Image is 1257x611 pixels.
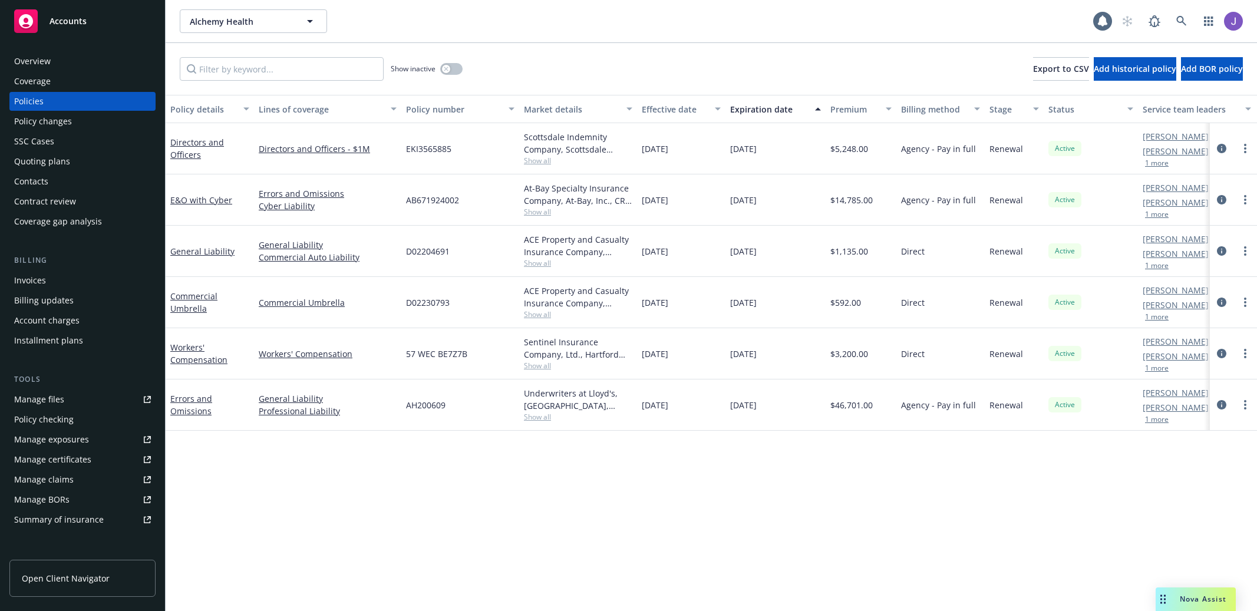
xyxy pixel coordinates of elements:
div: ACE Property and Casualty Insurance Company, Chubb Group [524,233,632,258]
div: Manage certificates [14,450,91,469]
a: [PERSON_NAME] [1143,299,1209,311]
span: Alchemy Health [190,15,292,28]
a: Quoting plans [9,152,156,171]
span: Renewal [989,399,1023,411]
div: Policy number [406,103,502,115]
a: Policies [9,92,156,111]
span: Add historical policy [1094,63,1176,74]
div: ACE Property and Casualty Insurance Company, Chubb Group [524,285,632,309]
a: General Liability [170,246,235,257]
span: [DATE] [730,143,757,155]
a: Commercial Auto Liability [259,251,397,263]
a: SSC Cases [9,132,156,151]
span: Accounts [50,16,87,26]
a: Policy checking [9,410,156,429]
div: Scottsdale Indemnity Company, Scottsdale Insurance Company (Nationwide), E-Risk Services, CRC Group [524,131,632,156]
span: Export to CSV [1033,63,1089,74]
button: Lines of coverage [254,95,401,123]
span: Open Client Navigator [22,572,110,584]
a: Directors and Officers - $1M [259,143,397,155]
a: Coverage [9,72,156,91]
a: more [1238,141,1252,156]
a: Errors and Omissions [259,187,397,200]
a: more [1238,346,1252,361]
button: 1 more [1145,365,1169,372]
a: Manage certificates [9,450,156,469]
span: [DATE] [642,143,668,155]
a: Accounts [9,5,156,38]
span: D02204691 [406,245,450,257]
a: Cyber Liability [259,200,397,212]
span: D02230793 [406,296,450,309]
div: Manage files [14,390,64,409]
button: Status [1044,95,1138,123]
div: Policy details [170,103,236,115]
button: Effective date [637,95,725,123]
a: Switch app [1197,9,1220,33]
span: Active [1053,297,1077,308]
span: Show all [524,361,632,371]
a: [PERSON_NAME] [1143,247,1209,260]
span: $46,701.00 [830,399,873,411]
div: Billing method [901,103,967,115]
span: [DATE] [730,296,757,309]
a: Summary of insurance [9,510,156,529]
span: Renewal [989,245,1023,257]
div: At-Bay Specialty Insurance Company, At-Bay, Inc., CRC Group [524,182,632,207]
a: Overview [9,52,156,71]
div: Policies [14,92,44,111]
a: [PERSON_NAME] [1143,387,1209,399]
div: Premium [830,103,879,115]
button: 1 more [1145,416,1169,423]
a: circleInformation [1215,295,1229,309]
span: Show all [524,412,632,422]
div: Market details [524,103,619,115]
span: Show all [524,207,632,217]
a: Search [1170,9,1193,33]
span: AH200609 [406,399,446,411]
button: Expiration date [725,95,826,123]
a: Manage BORs [9,490,156,509]
span: $1,135.00 [830,245,868,257]
span: $5,248.00 [830,143,868,155]
button: Market details [519,95,637,123]
div: Underwriters at Lloyd's, [GEOGRAPHIC_DATA], [PERSON_NAME] of London, CRC Group [524,387,632,412]
span: [DATE] [642,194,668,206]
span: Show all [524,156,632,166]
a: circleInformation [1215,193,1229,207]
a: more [1238,398,1252,412]
button: 1 more [1145,262,1169,269]
span: Nova Assist [1180,594,1226,604]
div: Service team leaders [1143,103,1238,115]
a: Start snowing [1116,9,1139,33]
span: Active [1053,143,1077,154]
div: Overview [14,52,51,71]
span: Show all [524,258,632,268]
div: Contract review [14,192,76,211]
span: Add BOR policy [1181,63,1243,74]
a: General Liability [259,239,397,251]
div: Summary of insurance [14,510,104,529]
span: [DATE] [730,245,757,257]
input: Filter by keyword... [180,57,384,81]
button: Nova Assist [1156,587,1236,611]
button: 1 more [1145,211,1169,218]
a: [PERSON_NAME] [1143,233,1209,245]
a: [PERSON_NAME] [1143,196,1209,209]
span: EKI3565885 [406,143,451,155]
div: Tools [9,374,156,385]
a: Directors and Officers [170,137,224,160]
div: Billing [9,255,156,266]
span: Show inactive [391,64,436,74]
a: [PERSON_NAME] [1143,181,1209,194]
a: [PERSON_NAME] [1143,335,1209,348]
span: [DATE] [730,399,757,411]
a: Installment plans [9,331,156,350]
a: Commercial Umbrella [170,290,217,314]
div: Effective date [642,103,708,115]
a: more [1238,193,1252,207]
img: photo [1224,12,1243,31]
span: [DATE] [642,296,668,309]
a: [PERSON_NAME] [1143,145,1209,157]
a: circleInformation [1215,244,1229,258]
